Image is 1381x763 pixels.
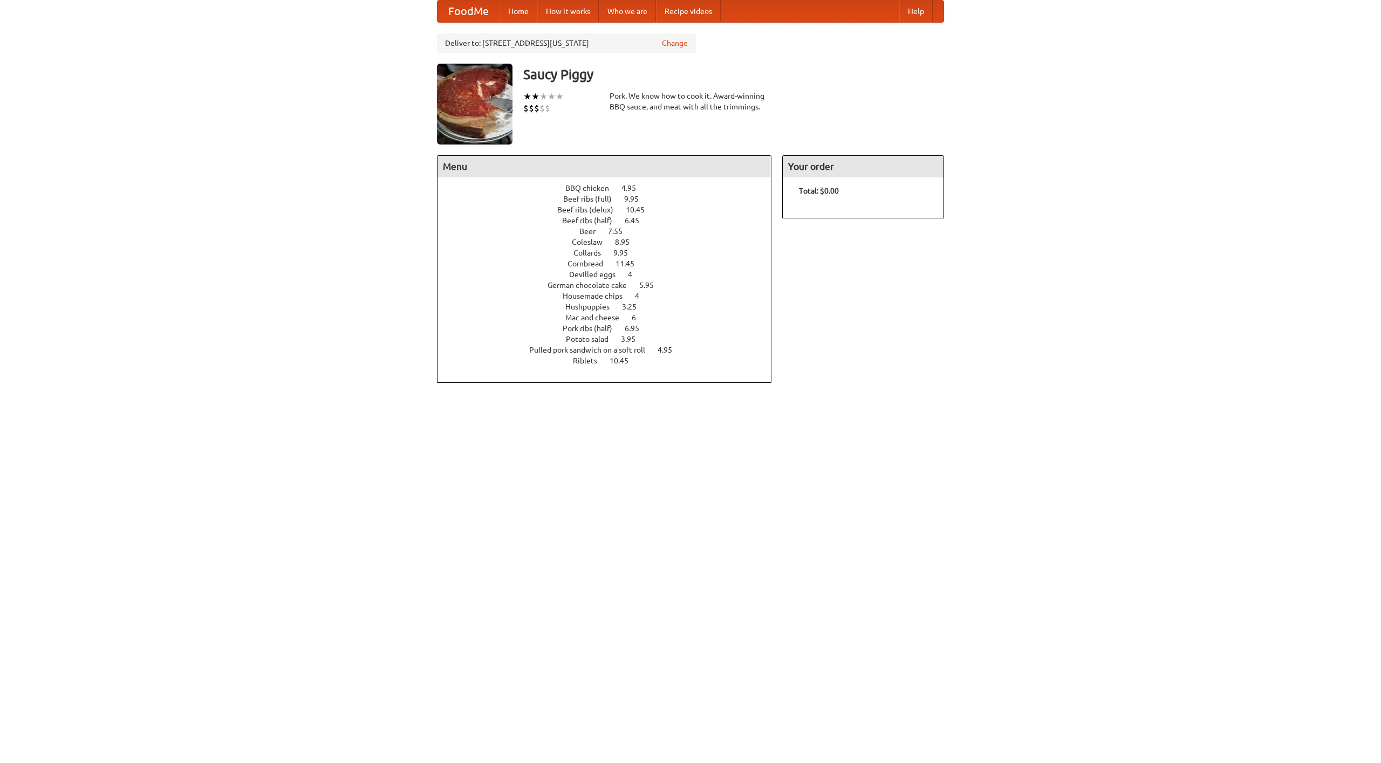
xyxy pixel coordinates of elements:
a: FoodMe [437,1,500,22]
h3: Saucy Piggy [523,64,944,85]
div: Pork. We know how to cook it. Award-winning BBQ sauce, and meat with all the trimmings. [610,91,771,112]
a: Potato salad 3.95 [566,335,655,343]
a: Collards 9.95 [573,249,648,257]
a: How it works [537,1,599,22]
li: ★ [556,91,564,102]
span: 3.95 [621,335,646,343]
li: $ [539,102,545,114]
a: Beef ribs (delux) 10.45 [557,205,665,214]
span: Coleslaw [572,238,613,246]
h4: Menu [437,156,771,177]
span: Beef ribs (full) [563,195,623,203]
span: Potato salad [566,335,619,343]
li: ★ [523,91,531,102]
span: 6.95 [625,324,650,333]
a: Beef ribs (full) 9.95 [563,195,659,203]
a: Recipe videos [656,1,721,22]
li: ★ [539,91,548,102]
span: 3.25 [622,303,647,311]
img: angular.jpg [437,64,512,145]
span: 9.95 [613,249,639,257]
span: Collards [573,249,612,257]
a: German chocolate cake 5.95 [548,281,674,290]
a: Pork ribs (half) 6.95 [563,324,659,333]
span: 6.45 [625,216,650,225]
a: Beer 7.55 [579,227,642,236]
li: $ [523,102,529,114]
a: Cornbread 11.45 [568,259,654,268]
a: BBQ chicken 4.95 [565,184,656,193]
span: 10.45 [626,205,655,214]
span: Beef ribs (half) [562,216,623,225]
li: ★ [548,91,556,102]
li: $ [534,102,539,114]
a: Mac and cheese 6 [565,313,656,322]
span: Pork ribs (half) [563,324,623,333]
b: Total: $0.00 [799,187,839,195]
a: Riblets 10.45 [573,356,648,365]
span: Devilled eggs [569,270,626,279]
span: 7.55 [608,227,633,236]
span: 9.95 [624,195,650,203]
span: 10.45 [610,356,639,365]
a: Housemade chips 4 [563,292,659,300]
span: Riblets [573,356,608,365]
span: 11.45 [616,259,645,268]
span: Housemade chips [563,292,633,300]
li: ★ [531,91,539,102]
span: Pulled pork sandwich on a soft roll [529,346,656,354]
div: Deliver to: [STREET_ADDRESS][US_STATE] [437,33,696,53]
a: Coleslaw 8.95 [572,238,650,246]
span: 4 [628,270,643,279]
a: Home [500,1,537,22]
span: Cornbread [568,259,614,268]
span: German chocolate cake [548,281,638,290]
span: Hushpuppies [565,303,620,311]
a: Devilled eggs 4 [569,270,652,279]
span: Mac and cheese [565,313,630,322]
a: Help [899,1,933,22]
span: 4.95 [658,346,683,354]
span: Beef ribs (delux) [557,205,624,214]
li: $ [529,102,534,114]
span: 4 [635,292,650,300]
span: BBQ chicken [565,184,620,193]
span: 8.95 [615,238,640,246]
a: Pulled pork sandwich on a soft roll 4.95 [529,346,692,354]
span: Beer [579,227,606,236]
span: 6 [632,313,647,322]
a: Change [662,38,688,49]
a: Hushpuppies 3.25 [565,303,657,311]
li: $ [545,102,550,114]
span: 5.95 [639,281,665,290]
span: 4.95 [621,184,647,193]
a: Who we are [599,1,656,22]
a: Beef ribs (half) 6.45 [562,216,659,225]
h4: Your order [783,156,944,177]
